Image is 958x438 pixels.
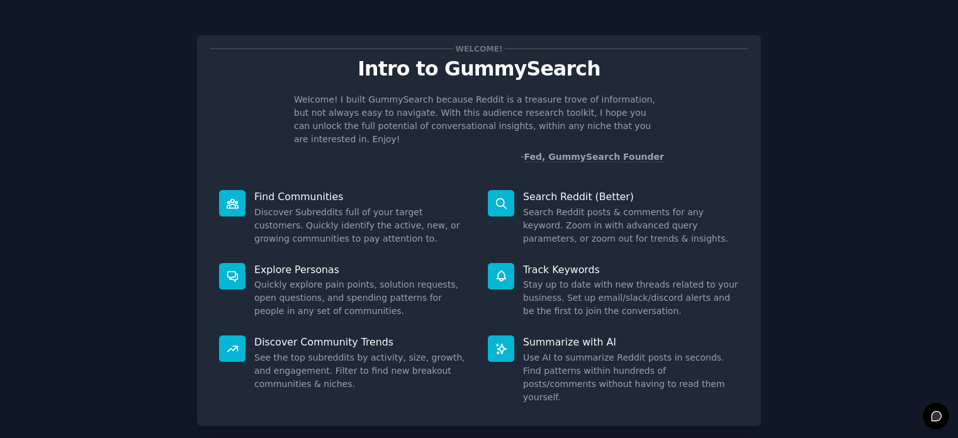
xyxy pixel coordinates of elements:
dd: Quickly explore pain points, solution requests, open questions, and spending patterns for people ... [254,278,470,318]
p: Search Reddit (Better) [523,190,739,203]
dd: Discover Subreddits full of your target customers. Quickly identify the active, new, or growing c... [254,206,470,245]
div: - [521,150,664,164]
dd: Stay up to date with new threads related to your business. Set up email/slack/discord alerts and ... [523,278,739,318]
dd: Search Reddit posts & comments for any keyword. Zoom in with advanced query parameters, or zoom o... [523,206,739,245]
dd: Use AI to summarize Reddit posts in seconds. Find patterns within hundreds of posts/comments with... [523,351,739,404]
dd: See the top subreddits by activity, size, growth, and engagement. Filter to find new breakout com... [254,351,470,391]
p: Welcome! I built GummySearch because Reddit is a treasure trove of information, but not always ea... [294,93,664,146]
p: Summarize with AI [523,335,739,349]
p: Explore Personas [254,263,470,276]
p: Intro to GummySearch [210,58,748,80]
p: Discover Community Trends [254,335,470,349]
span: Welcome! [453,42,505,55]
p: Track Keywords [523,263,739,276]
a: Fed, GummySearch Founder [524,152,664,162]
p: Find Communities [254,190,470,203]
